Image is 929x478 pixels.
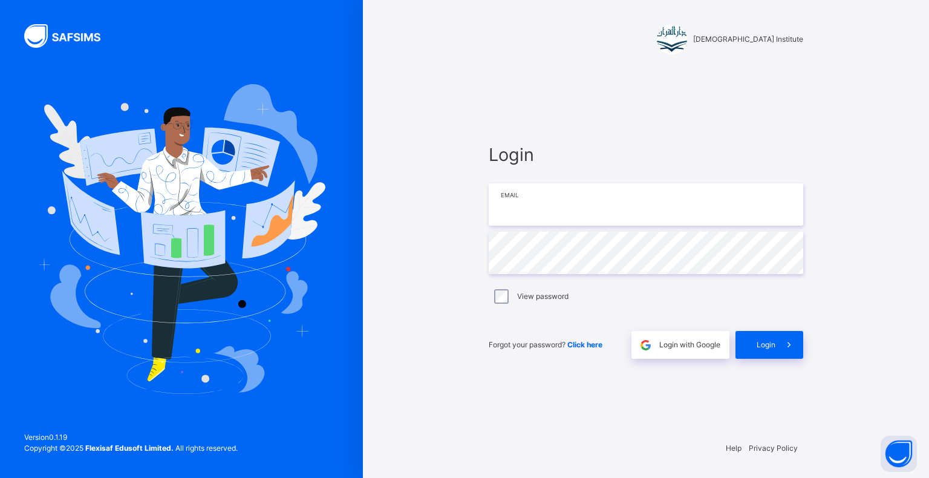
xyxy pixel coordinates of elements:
img: SAFSIMS Logo [24,24,115,48]
a: Help [726,444,742,453]
span: Login [489,142,803,168]
span: Forgot your password? [489,340,602,349]
strong: Flexisaf Edusoft Limited. [85,444,174,453]
a: Click here [567,340,602,349]
img: Hero Image [37,84,325,394]
span: Version 0.1.19 [24,432,238,443]
label: View password [517,291,569,302]
span: Login with Google [659,339,720,350]
span: Copyright © 2025 All rights reserved. [24,444,238,453]
button: Open asap [881,436,917,472]
a: Privacy Policy [749,444,798,453]
span: Login [757,339,775,350]
span: [DEMOGRAPHIC_DATA] Institute [693,34,803,45]
img: google.396cfc9801f0270233282035f929180a.svg [639,338,653,352]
